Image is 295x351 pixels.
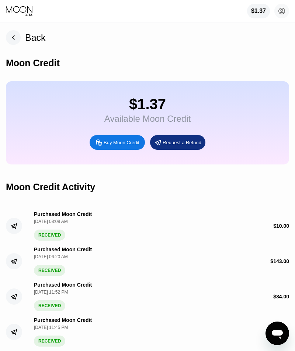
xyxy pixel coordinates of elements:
div: Available Moon Credit [104,114,191,124]
div: Purchased Moon Credit [34,282,92,288]
div: RECEIVED [34,265,65,276]
div: [DATE] 11:52 PM [34,290,94,295]
div: Back [25,32,46,43]
div: Moon Credit Activity [6,182,95,192]
div: Purchased Moon Credit [34,211,92,217]
div: Buy Moon Credit [104,139,139,146]
div: RECEIVED [34,230,65,241]
div: Purchased Moon Credit [34,247,92,252]
div: Buy Moon Credit [90,135,145,150]
div: [DATE] 06:20 AM [34,254,94,259]
div: [DATE] 11:45 PM [34,325,94,330]
div: [DATE] 08:08 AM [34,219,94,224]
div: RECEIVED [34,300,65,311]
div: Moon Credit [6,58,60,68]
div: $1.37 [247,4,270,18]
div: Request a Refund [163,139,201,146]
div: Back [6,30,46,45]
div: Purchased Moon Credit [34,317,92,323]
div: $ 34.00 [273,294,289,299]
div: $1.37 [104,96,191,113]
div: $ 10.00 [273,223,289,229]
iframe: Button to launch messaging window [265,322,289,345]
div: $ 143.00 [270,258,289,264]
div: $1.37 [251,8,266,14]
div: Request a Refund [150,135,205,150]
div: RECEIVED [34,336,65,347]
div: $ 5.00 [276,329,289,335]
